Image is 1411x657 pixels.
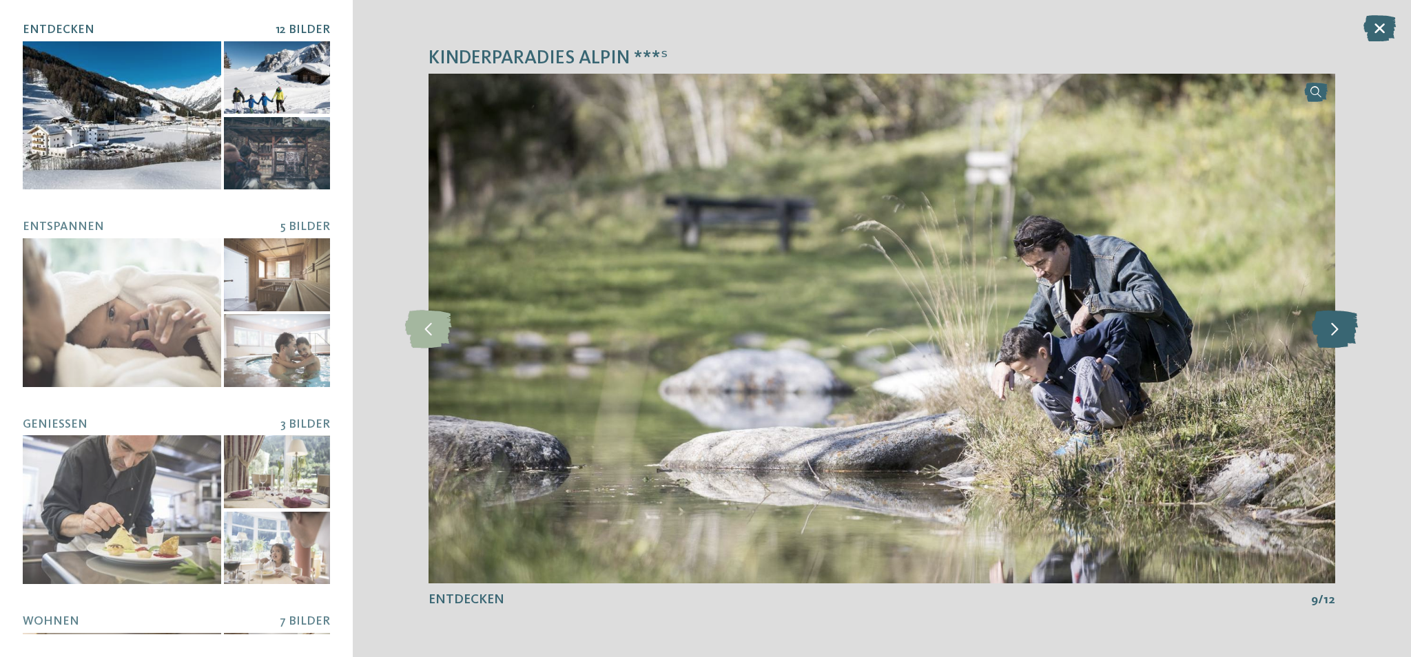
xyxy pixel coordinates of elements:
span: / [1318,592,1324,609]
span: Genießen [23,419,87,430]
span: Entdecken [429,593,504,607]
span: Kinderparadies Alpin ***ˢ [429,45,668,72]
span: Entspannen [23,221,104,233]
span: Entdecken [23,24,94,36]
span: 12 Bilder [276,24,330,36]
span: 3 Bilder [280,419,330,430]
span: 12 [1324,592,1335,609]
span: 9 [1311,592,1318,609]
span: Wohnen [23,616,79,627]
span: 5 Bilder [280,221,330,233]
span: 7 Bilder [280,616,330,627]
img: Kinderparadies Alpin ***ˢ [429,74,1335,583]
